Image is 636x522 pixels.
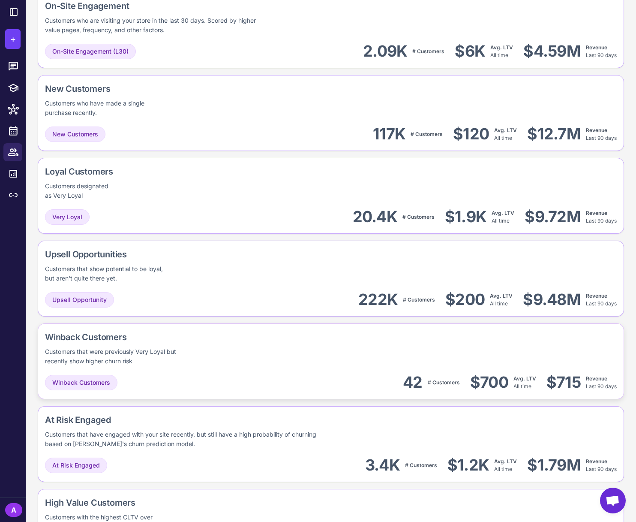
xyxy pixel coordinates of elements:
div: 222K [358,290,398,309]
div: Last 90 days [586,44,617,59]
span: Revenue [586,375,607,382]
span: Winback Customers [52,378,110,387]
span: Avg. LTV [490,44,513,51]
div: Winback Customers [45,331,265,344]
div: $715 [546,373,581,392]
div: A [5,503,22,517]
span: # Customers [411,131,443,137]
span: # Customers [402,214,435,220]
span: # Customers [403,296,435,303]
div: $1.2K [447,456,489,475]
div: Customers that have engaged with your site recently, but still have a high probability of churnin... [45,430,327,449]
div: $9.48M [523,290,581,309]
span: Revenue [586,210,607,216]
div: All time [494,458,517,473]
span: Revenue [586,293,607,299]
span: Avg. LTV [490,293,513,299]
div: $6K [455,42,485,61]
div: Last 90 days [586,127,617,142]
div: 2.09K [363,42,407,61]
button: + [5,29,21,49]
span: Very Loyal [52,212,82,222]
span: Avg. LTV [513,375,536,382]
div: Last 90 days [586,292,617,308]
div: $700 [470,373,508,392]
span: Avg. LTV [494,458,517,465]
span: Upsell Opportunity [52,295,107,305]
span: Avg. LTV [492,210,514,216]
div: Last 90 days [586,375,617,390]
span: On-Site Engagement (L30) [52,47,129,56]
div: All time [492,209,514,225]
div: Loyal Customers [45,165,148,178]
div: Customers designated as Very Loyal [45,181,114,200]
span: + [10,33,16,45]
div: $1.9K [445,207,486,226]
div: 42 [403,373,423,392]
div: All time [513,375,536,390]
div: Customers who are visiting your store in the last 30 days. Scored by higher value pages, frequenc... [45,16,267,35]
div: $9.72M [525,207,581,226]
span: Revenue [586,458,607,465]
span: Revenue [586,127,607,133]
div: 117K [373,124,405,144]
div: Upsell Opportunities [45,248,237,261]
span: New Customers [52,130,98,139]
div: $120 [453,124,489,144]
a: Open chat [600,488,626,513]
div: High Value Customers [45,496,210,509]
span: At Risk Engaged [52,461,100,470]
span: # Customers [405,462,437,468]
div: At Risk Engaged [45,413,468,426]
div: $12.7M [527,124,581,144]
div: $4.59M [523,42,581,61]
div: 20.4K [353,207,397,226]
div: $1.79M [527,456,581,475]
div: Customers that show potential to be loyal, but aren't quite there yet. [45,264,173,283]
span: # Customers [412,48,444,54]
div: Last 90 days [586,209,617,225]
span: # Customers [428,379,460,386]
div: All time [490,292,513,308]
span: Avg. LTV [494,127,517,133]
div: 3.4K [365,456,400,475]
div: All time [490,44,513,59]
div: Last 90 days [586,458,617,473]
span: Revenue [586,44,607,51]
div: New Customers [45,82,198,95]
div: $200 [445,290,485,309]
div: All time [494,127,517,142]
div: Customers who have made a single purchase recently. [45,99,147,118]
div: Customers that were previously Very Loyal but recently show higher churn risk [45,347,192,366]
